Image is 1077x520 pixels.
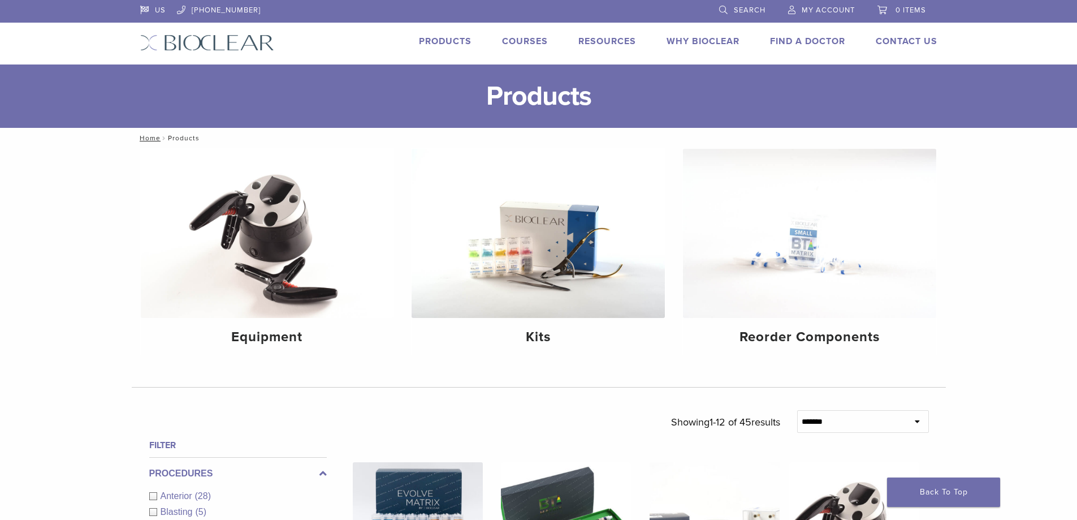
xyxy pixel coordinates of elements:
[132,128,946,148] nav: Products
[667,36,739,47] a: Why Bioclear
[671,410,780,434] p: Showing results
[161,491,195,501] span: Anterior
[161,135,168,141] span: /
[734,6,765,15] span: Search
[802,6,855,15] span: My Account
[710,416,751,428] span: 1-12 of 45
[149,467,327,480] label: Procedures
[896,6,926,15] span: 0 items
[887,478,1000,507] a: Back To Top
[140,35,274,51] img: Bioclear
[578,36,636,47] a: Resources
[161,507,196,517] span: Blasting
[141,149,394,318] img: Equipment
[683,149,936,355] a: Reorder Components
[502,36,548,47] a: Courses
[141,149,394,355] a: Equipment
[412,149,665,355] a: Kits
[195,507,206,517] span: (5)
[421,327,656,347] h4: Kits
[195,491,211,501] span: (28)
[876,36,937,47] a: Contact Us
[136,134,161,142] a: Home
[770,36,845,47] a: Find A Doctor
[412,149,665,318] img: Kits
[149,439,327,452] h4: Filter
[419,36,472,47] a: Products
[683,149,936,318] img: Reorder Components
[692,327,927,347] h4: Reorder Components
[150,327,385,347] h4: Equipment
